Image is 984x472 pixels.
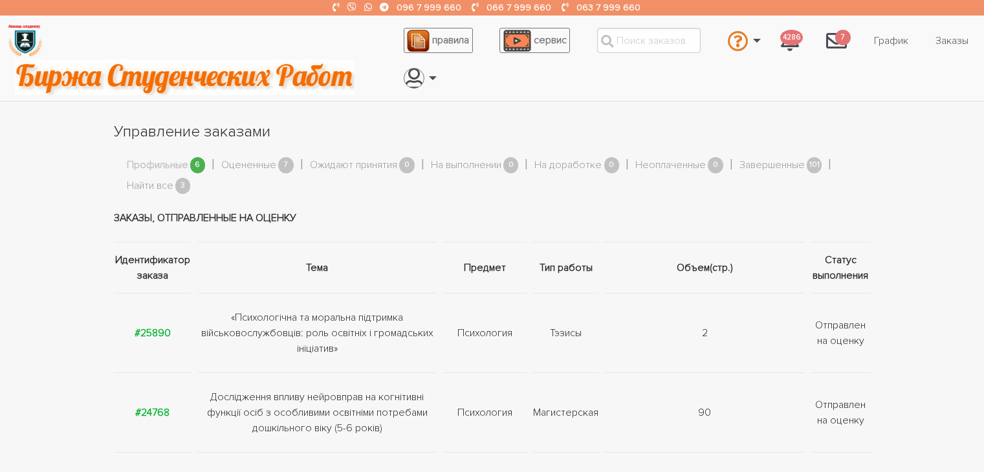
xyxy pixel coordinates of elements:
[278,157,294,173] span: 7
[127,157,188,174] a: Профильные
[404,28,473,53] a: правила
[114,242,195,294] th: Идентификатор заказа
[431,157,501,174] a: На выполнении
[439,294,530,373] td: Психология
[499,28,570,53] a: сервис
[135,406,169,419] a: #24768
[175,178,191,194] span: 3
[195,242,439,294] th: Тема
[602,242,807,294] th: Объем(стр.)
[439,373,530,453] td: Психология
[807,294,871,373] td: Отправлен на оценку
[534,157,602,174] a: На доработке
[602,373,807,453] td: 90
[864,28,919,53] a: График
[780,30,803,46] span: 4286
[432,34,469,47] span: правила
[604,157,620,173] span: 0
[503,157,519,173] span: 0
[195,294,439,373] td: «Психологічна та моральна підтримка військовослужбовців: роль освітніх і громадських ініціатив»
[807,242,871,294] th: Статус выполнения
[195,373,439,453] td: Дослідження впливу нейровправ на когнітивні функції осіб з особливими освітніми потребами дошкіль...
[190,157,206,173] span: 6
[114,194,871,242] td: Заказы, отправленные на оценку
[530,294,602,373] td: Тэзисы
[503,30,530,52] img: play_icon-49f7f135c9dc9a03216cfdbccbe1e3994649169d890fb554cedf0eac35a01ba8.png
[807,373,871,453] td: Отправлен на оценку
[135,327,171,339] a: #25890
[534,34,567,47] span: сервис
[835,30,851,46] span: 7
[15,59,355,95] img: motto-2ce64da2796df845c65ce8f9480b9c9d679903764b3ca6da4b6de107518df0fe.gif
[310,157,397,174] a: Ожидают принятия
[127,178,173,195] a: Найти все
[439,242,530,294] th: Предмет
[530,242,602,294] th: Тип работы
[925,28,979,53] a: Заказы
[816,23,857,58] a: 7
[221,157,276,174] a: Оцененные
[530,373,602,453] td: Магистерская
[739,157,805,174] a: Завершенные
[114,121,871,143] h1: Управление заказами
[635,157,706,174] a: Неоплаченные
[807,157,822,173] span: 101
[597,28,701,53] input: Поиск заказов
[397,2,461,13] a: 096 7 999 660
[399,157,415,173] span: 0
[487,2,551,13] a: 066 7 999 660
[708,157,723,173] span: 0
[407,30,429,52] img: agreement_icon-feca34a61ba7f3d1581b08bc946b2ec1ccb426f67415f344566775c155b7f62c.png
[7,23,43,58] img: logo-135dea9cf721667cc4ddb0c1795e3ba8b7f362e3d0c04e2cc90b931989920324.png
[771,23,809,58] a: 4286
[576,2,640,13] a: 063 7 999 660
[602,294,807,373] td: 2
